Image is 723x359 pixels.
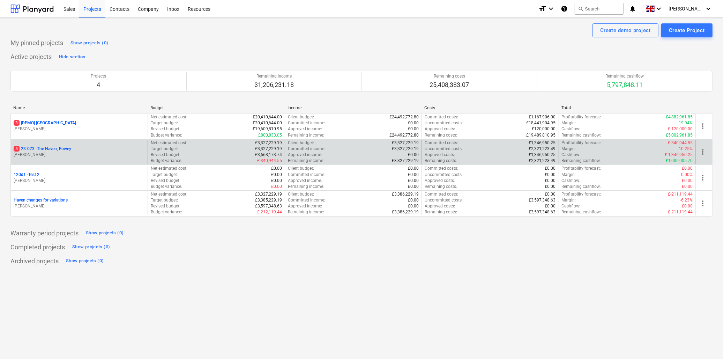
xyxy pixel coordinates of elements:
[288,152,322,158] p: Approved income :
[562,172,576,178] p: Margin :
[425,172,463,178] p: Uncommitted costs :
[425,197,463,203] p: Uncommitted costs :
[288,120,325,126] p: Committed income :
[392,191,419,197] p: £3,386,229.19
[288,126,322,132] p: Approved income :
[666,132,693,138] p: £5,002,961.85
[14,152,145,158] p: [PERSON_NAME]
[408,120,419,126] p: £0.00
[669,26,705,35] div: Create Project
[575,3,624,15] button: Search
[562,152,581,158] p: Cashflow :
[529,197,556,203] p: £3,597,348.63
[151,126,180,132] p: Revised budget :
[389,114,419,120] p: £24,492,772.80
[425,140,458,146] p: Committed costs :
[408,178,419,184] p: £0.00
[430,73,469,79] p: Remaining costs
[425,191,458,197] p: Committed costs :
[14,146,145,158] div: 523-073 -The Haven, Fowey[PERSON_NAME]
[151,191,187,197] p: Net estimated cost :
[70,39,108,47] div: Show projects (0)
[562,203,581,209] p: Cashflow :
[255,197,282,203] p: £3,385,229.19
[271,178,282,184] p: £0.00
[408,166,419,171] p: £0.00
[682,166,693,171] p: £0.00
[10,243,65,251] p: Completed projects
[655,5,663,13] i: keyboard_arrow_down
[538,5,547,13] i: format_size
[14,203,145,209] p: [PERSON_NAME]
[271,166,282,171] p: £0.00
[255,140,282,146] p: £3,327,229.19
[288,184,324,190] p: Remaining income :
[425,166,458,171] p: Committed costs :
[578,6,583,12] span: search
[151,184,182,190] p: Budget variance :
[70,242,112,253] button: Show projects (0)
[425,152,455,158] p: Approved costs :
[258,132,282,138] p: £800,833.05
[84,228,125,239] button: Show projects (0)
[666,158,693,164] p: £1,006,005.70
[288,197,325,203] p: Committed income :
[562,114,601,120] p: Profitability forecast :
[425,120,463,126] p: Uncommitted costs :
[86,229,124,237] div: Show projects (0)
[151,158,182,164] p: Budget variance :
[592,23,658,37] button: Create demo project
[529,114,556,120] p: £1,167,906.00
[64,256,105,267] button: Show projects (0)
[253,114,282,120] p: £20,410,644.00
[678,146,693,152] p: -10.25%
[151,114,187,120] p: Net estimated cost :
[527,120,556,126] p: £18,441,904.95
[605,81,644,89] p: 5,797,848.11
[66,257,104,265] div: Show projects (0)
[562,158,601,164] p: Remaining cashflow :
[425,132,457,138] p: Remaining costs :
[288,172,325,178] p: Committed income :
[14,120,76,126] p: [DEMO] [GEOGRAPHIC_DATA]
[408,172,419,178] p: £0.00
[288,209,324,215] p: Remaining income :
[408,197,419,203] p: £0.00
[14,172,39,178] p: 12dd1 - Test 2
[91,81,106,89] p: 4
[288,132,324,138] p: Remaining income :
[72,243,110,251] div: Show projects (0)
[699,199,707,207] span: more_vert
[699,122,707,130] span: more_vert
[254,73,294,79] p: Remaining income
[600,26,651,35] div: Create demo project
[10,39,63,47] p: My pinned projects
[430,81,469,89] p: 25,408,383.07
[271,172,282,178] p: £0.00
[14,178,145,184] p: [PERSON_NAME]
[408,184,419,190] p: £0.00
[682,178,693,184] p: £0.00
[562,140,601,146] p: Profitability forecast :
[151,172,178,178] p: Target budget :
[562,209,601,215] p: Remaining cashflow :
[253,126,282,132] p: £19,609,810.95
[704,5,713,13] i: keyboard_arrow_down
[14,197,145,209] div: Haven changes for variations[PERSON_NAME]
[14,126,145,132] p: [PERSON_NAME]
[529,140,556,146] p: £1,346,950.25
[14,146,71,152] p: 23-073 - The Haven, Fowey
[666,114,693,120] p: £4,882,961.85
[69,37,110,49] button: Show projects (0)
[13,105,145,110] div: Name
[425,158,457,164] p: Remaining costs :
[682,184,693,190] p: £0.00
[392,140,419,146] p: £3,327,229.19
[561,105,693,110] div: Total
[151,209,182,215] p: Budget variance :
[257,158,282,164] p: £-340,944.55
[288,178,322,184] p: Approved income :
[562,132,601,138] p: Remaining cashflow :
[151,166,187,171] p: Net estimated cost :
[545,172,556,178] p: £0.00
